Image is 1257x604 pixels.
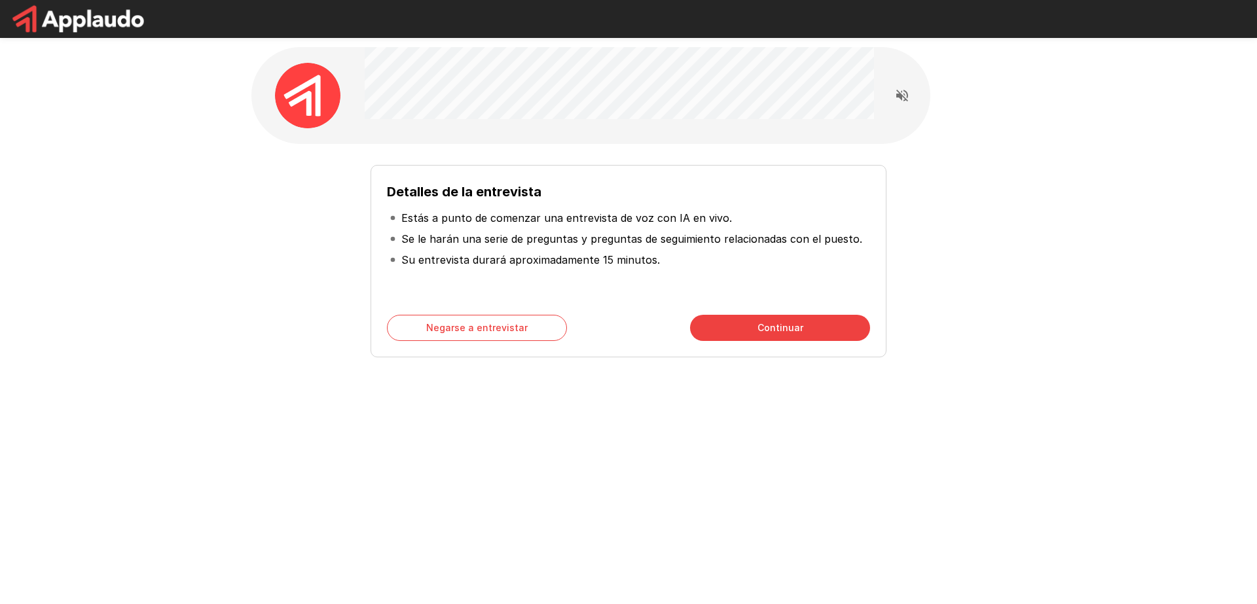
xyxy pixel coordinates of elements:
font: Negarse a entrevistar [426,322,528,333]
font: Su entrevista durará aproximadamente 15 minutos. [401,253,660,266]
font: Continuar [757,322,803,333]
button: Continuar [690,315,870,341]
button: Negarse a entrevistar [387,315,567,341]
font: Detalles de la entrevista [387,184,541,200]
button: Leer las preguntas en voz alta [889,82,915,109]
font: Se le harán una serie de preguntas y preguntas de seguimiento relacionadas con el puesto. [401,232,862,245]
img: applaudo_avatar.png [275,63,340,128]
font: Estás a punto de comenzar una entrevista de voz con IA en vivo. [401,211,732,224]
